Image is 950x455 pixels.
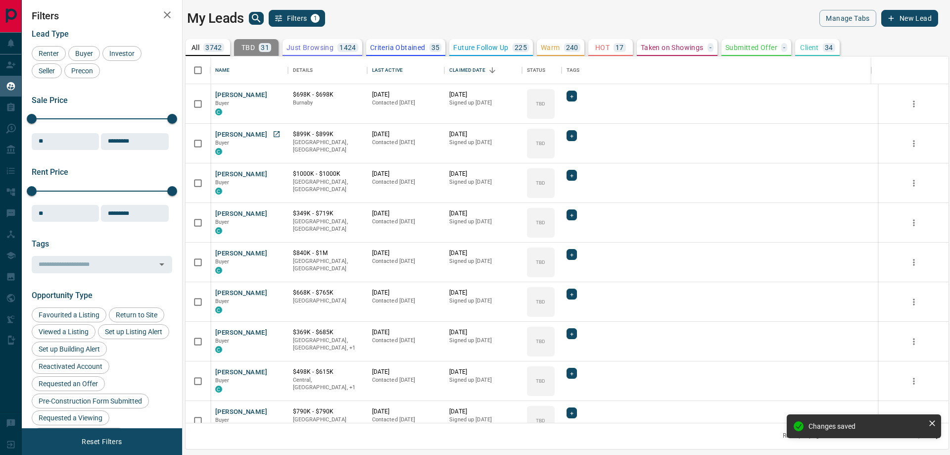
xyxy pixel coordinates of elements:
p: [DATE] [372,170,440,178]
button: Open [155,257,169,271]
span: Lead Type [32,29,69,39]
div: + [567,407,577,418]
span: Renter [35,50,62,57]
p: Taken on Showings [641,44,704,51]
button: search button [249,12,264,25]
p: TBD [536,179,545,187]
p: Burnaby [293,99,362,107]
p: Contacted [DATE] [372,376,440,384]
div: Details [288,56,367,84]
span: 1 [312,15,319,22]
span: + [570,329,573,339]
p: TBD [536,140,545,147]
p: - [783,44,785,51]
div: Reactivated Account [32,359,109,374]
p: [GEOGRAPHIC_DATA], [GEOGRAPHIC_DATA] [293,178,362,194]
div: Claimed Date [444,56,522,84]
div: Viewed a Listing [32,324,95,339]
button: [PERSON_NAME] [215,170,267,179]
p: Signed up [DATE] [449,257,517,265]
div: + [567,170,577,181]
p: Signed up [DATE] [449,139,517,147]
div: condos.ca [215,386,222,393]
span: + [570,250,573,259]
p: [DATE] [372,249,440,257]
p: $1000K - $1000K [293,170,362,178]
button: more [906,176,921,191]
p: [DATE] [372,91,440,99]
p: TBD [536,219,545,226]
span: Buyer [215,219,230,225]
p: [DATE] [449,289,517,297]
span: Pre-Construction Form Submitted [35,397,145,405]
p: Signed up [DATE] [449,178,517,186]
p: [GEOGRAPHIC_DATA] [293,416,362,424]
p: Just Browsing [286,44,333,51]
p: [DATE] [449,130,517,139]
div: Details [293,56,313,84]
p: Submitted Offer [725,44,777,51]
p: Contacted [DATE] [372,416,440,424]
span: Buyer [215,140,230,146]
span: Requested an Offer [35,380,101,388]
span: + [570,210,573,220]
p: TBD [536,338,545,345]
p: Signed up [DATE] [449,99,517,107]
div: Favourited a Listing [32,307,106,322]
span: + [570,170,573,180]
p: [DATE] [449,170,517,178]
span: Requested a Viewing [35,414,106,422]
span: Buyer [215,298,230,304]
span: Set up Building Alert [35,345,103,353]
p: Warm [541,44,560,51]
div: condos.ca [215,346,222,353]
span: + [570,131,573,141]
button: more [906,334,921,349]
span: Seller [35,67,58,75]
div: Pre-Construction Form Submitted [32,394,149,408]
div: + [567,209,577,220]
p: All [191,44,199,51]
p: Signed up [DATE] [449,337,517,345]
p: TBD [241,44,255,51]
p: Signed up [DATE] [449,416,517,424]
span: Opportunity Type [32,291,93,300]
div: Requested an Offer [32,376,105,391]
span: + [570,91,573,101]
p: - [710,44,712,51]
p: $840K - $1M [293,249,362,257]
p: Vancouver [293,376,362,392]
p: $790K - $790K [293,407,362,416]
div: Name [210,56,288,84]
span: + [570,408,573,418]
div: + [567,289,577,300]
p: Client [800,44,818,51]
div: Changes saved [808,422,924,430]
p: 34 [825,44,833,51]
button: more [906,374,921,389]
div: Last Active [367,56,445,84]
div: Investor [102,46,142,61]
div: Seller [32,63,62,78]
p: [DATE] [372,209,440,218]
p: Toronto [293,337,362,352]
p: Contacted [DATE] [372,139,440,147]
p: TBD [536,298,545,305]
p: [DATE] [372,328,440,337]
div: Precon [64,63,100,78]
p: Criteria Obtained [370,44,426,51]
div: Return to Site [109,307,164,322]
div: condos.ca [215,148,222,155]
div: Status [527,56,546,84]
p: Contacted [DATE] [372,257,440,265]
button: more [906,215,921,230]
p: [DATE] [372,289,440,297]
span: Buyer [215,377,230,384]
div: Renter [32,46,66,61]
span: Set up Listing Alert [101,328,166,336]
p: Future Follow Up [453,44,508,51]
div: Set up Listing Alert [98,324,169,339]
div: + [567,130,577,141]
button: New Lead [881,10,938,27]
button: [PERSON_NAME] [215,289,267,298]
